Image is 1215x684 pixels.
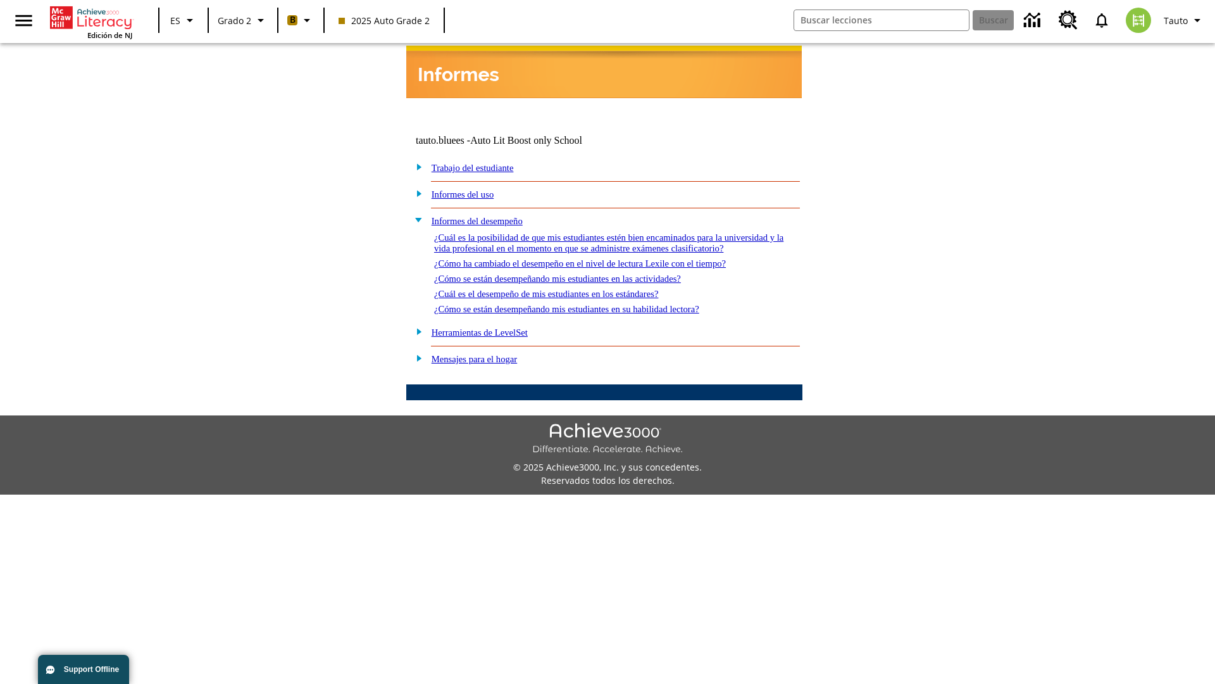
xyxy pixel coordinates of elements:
a: Notificaciones [1085,4,1118,37]
span: Grado 2 [218,14,251,27]
span: Edición de NJ [87,30,132,40]
span: Tauto [1164,14,1188,27]
span: B [290,12,296,28]
a: ¿Cuál es la posibilidad de que mis estudiantes estén bien encaminados para la universidad y la vi... [434,232,783,253]
button: Abrir el menú lateral [5,2,42,39]
span: 2025 Auto Grade 2 [339,14,430,27]
a: Centro de información [1016,3,1051,38]
a: ¿Cuál es el desempeño de mis estudiantes en los estándares? [434,289,659,299]
a: Mensajes para el hogar [432,354,518,364]
button: Perfil/Configuración [1159,9,1210,32]
a: ¿Cómo ha cambiado el desempeño en el nivel de lectura Lexile con el tiempo? [434,258,726,269]
a: Centro de recursos, Se abrirá en una pestaña nueva. [1051,3,1085,37]
a: ¿Cómo se están desempeñando mis estudiantes en las actividades? [434,274,681,284]
span: Support Offline [64,665,119,674]
button: Escoja un nuevo avatar [1118,4,1159,37]
a: Informes del desempeño [432,216,523,226]
img: minus.gif [409,214,423,225]
button: Boost El color de la clase es anaranjado claro. Cambiar el color de la clase. [282,9,320,32]
button: Support Offline [38,655,129,684]
div: Portada [50,4,132,40]
a: Herramientas de LevelSet [432,327,528,338]
img: plus.gif [409,187,423,199]
td: tauto.bluees - [416,135,649,146]
img: header [406,46,802,98]
img: plus.gif [409,326,423,337]
a: Trabajo del estudiante [432,163,514,173]
a: Informes del uso [432,189,494,199]
img: avatar image [1126,8,1151,33]
nobr: Auto Lit Boost only School [470,135,582,146]
span: ES [170,14,180,27]
img: plus.gif [409,161,423,172]
button: Lenguaje: ES, Selecciona un idioma [163,9,204,32]
img: Achieve3000 Differentiate Accelerate Achieve [532,423,683,455]
a: ¿Cómo se están desempeñando mis estudiantes en su habilidad lectora? [434,304,699,314]
button: Grado: Grado 2, Elige un grado [213,9,273,32]
img: plus.gif [409,352,423,364]
input: Buscar campo [794,10,969,30]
